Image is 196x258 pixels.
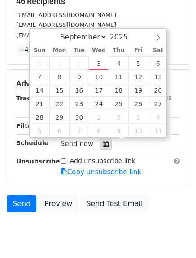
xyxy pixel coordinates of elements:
[128,70,148,83] span: September 12, 2025
[16,12,116,18] small: [EMAIL_ADDRESS][DOMAIN_NAME]
[109,56,128,70] span: September 4, 2025
[69,97,89,110] span: September 23, 2025
[39,195,78,212] a: Preview
[30,56,50,70] span: August 31, 2025
[89,83,109,97] span: September 17, 2025
[49,97,69,110] span: September 22, 2025
[16,122,39,129] strong: Filters
[151,215,196,258] iframe: Chat Widget
[7,195,36,212] a: Send
[49,70,69,83] span: September 8, 2025
[109,70,128,83] span: September 11, 2025
[69,47,89,53] span: Tue
[49,110,69,124] span: September 29, 2025
[16,44,54,56] a: +43 more
[148,97,168,110] span: September 27, 2025
[16,139,48,146] strong: Schedule
[61,168,141,176] a: Copy unsubscribe link
[30,97,50,110] span: September 21, 2025
[69,124,89,137] span: October 7, 2025
[128,124,148,137] span: October 10, 2025
[16,21,116,28] small: [EMAIL_ADDRESS][DOMAIN_NAME]
[69,56,89,70] span: September 2, 2025
[109,47,128,53] span: Thu
[128,47,148,53] span: Fri
[30,110,50,124] span: September 28, 2025
[109,83,128,97] span: September 18, 2025
[148,124,168,137] span: October 11, 2025
[148,56,168,70] span: September 6, 2025
[151,215,196,258] div: Widget de chat
[148,110,168,124] span: October 4, 2025
[49,47,69,53] span: Mon
[16,95,46,102] strong: Tracking
[30,83,50,97] span: September 14, 2025
[16,158,60,165] strong: Unsubscribe
[16,79,180,89] h5: Advanced
[109,124,128,137] span: October 9, 2025
[107,33,139,41] input: Year
[30,70,50,83] span: September 7, 2025
[89,56,109,70] span: September 3, 2025
[30,124,50,137] span: October 5, 2025
[148,70,168,83] span: September 13, 2025
[89,124,109,137] span: October 8, 2025
[109,110,128,124] span: October 2, 2025
[49,124,69,137] span: October 6, 2025
[49,56,69,70] span: September 1, 2025
[61,140,94,148] span: Send now
[89,97,109,110] span: September 24, 2025
[80,195,148,212] a: Send Test Email
[109,97,128,110] span: September 25, 2025
[128,110,148,124] span: October 3, 2025
[89,47,109,53] span: Wed
[89,110,109,124] span: October 1, 2025
[30,47,50,53] span: Sun
[128,83,148,97] span: September 19, 2025
[89,70,109,83] span: September 10, 2025
[148,83,168,97] span: September 20, 2025
[148,47,168,53] span: Sat
[69,70,89,83] span: September 9, 2025
[128,56,148,70] span: September 5, 2025
[128,97,148,110] span: September 26, 2025
[49,83,69,97] span: September 15, 2025
[16,32,116,39] small: [EMAIL_ADDRESS][DOMAIN_NAME]
[70,156,135,166] label: Add unsubscribe link
[69,110,89,124] span: September 30, 2025
[69,83,89,97] span: September 16, 2025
